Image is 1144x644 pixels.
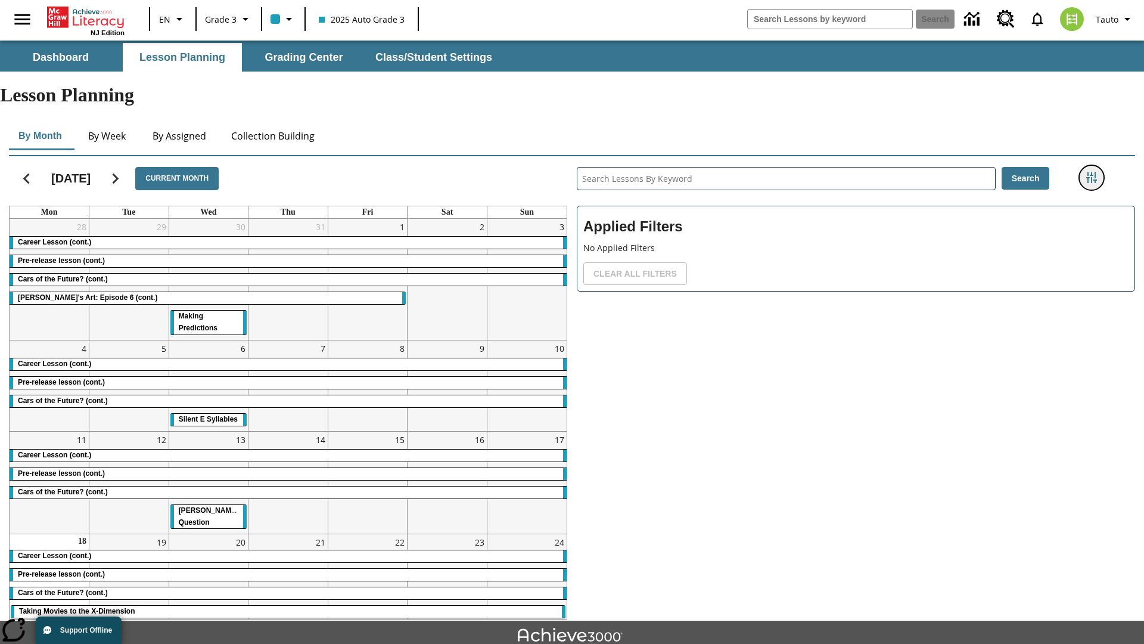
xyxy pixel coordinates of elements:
[36,617,122,644] button: Support Offline
[18,378,105,386] span: Pre-release lesson (cont.)
[89,431,169,534] td: August 12, 2025
[1002,167,1050,190] button: Search
[328,431,408,534] td: August 15, 2025
[170,414,247,426] div: Silent E Syllables
[60,626,112,634] span: Support Offline
[74,432,89,448] a: August 11, 2025
[154,219,169,235] a: July 29, 2025
[366,43,502,72] button: Class/Student Settings
[10,358,567,370] div: Career Lesson (cont.)
[120,206,138,218] a: Tuesday
[318,340,328,357] a: August 7, 2025
[248,219,328,340] td: July 31, 2025
[248,340,328,431] td: August 7, 2025
[234,219,248,235] a: July 30, 2025
[18,397,108,405] span: Cars of the Future? (cont.)
[18,275,108,283] span: Cars of the Future? (cont.)
[18,552,91,560] span: Career Lesson (cont.)
[154,432,169,448] a: August 12, 2025
[10,550,567,562] div: Career Lesson (cont.)
[169,219,248,340] td: July 30, 2025
[1,43,120,72] button: Dashboard
[313,219,328,235] a: July 31, 2025
[198,206,219,218] a: Wednesday
[10,431,89,534] td: August 11, 2025
[10,587,567,599] div: Cars of the Future? (cont.)
[408,340,487,431] td: August 9, 2025
[11,606,565,618] div: Taking Movies to the X-Dimension
[18,293,157,302] span: Violet's Art: Episode 6 (cont.)
[18,451,91,459] span: Career Lesson (cont.)
[154,534,169,550] a: August 19, 2025
[47,5,125,29] a: Home
[10,292,406,304] div: Violet's Art: Episode 6 (cont.)
[10,395,567,407] div: Cars of the Future? (cont.)
[567,151,1135,620] div: Search
[159,13,170,26] span: EN
[1022,4,1053,35] a: Notifications
[487,340,567,431] td: August 10, 2025
[990,3,1022,35] a: Resource Center, Will open in new tab
[18,256,105,265] span: Pre-release lesson (cont.)
[51,171,91,185] h2: [DATE]
[154,8,192,30] button: Language: EN, Select a language
[1053,4,1091,35] button: Select a new avatar
[748,10,912,29] input: search field
[244,43,363,72] button: Grading Center
[169,340,248,431] td: August 6, 2025
[328,340,408,431] td: August 8, 2025
[393,534,407,550] a: August 22, 2025
[10,219,89,340] td: July 28, 2025
[477,219,487,235] a: August 2, 2025
[77,122,137,150] button: By Week
[10,468,567,480] div: Pre-release lesson (cont.)
[234,432,248,448] a: August 13, 2025
[19,607,135,615] span: Taking Movies to the X-Dimension
[159,340,169,357] a: August 5, 2025
[1091,8,1139,30] button: Profile/Settings
[18,469,105,478] span: Pre-release lesson (cont.)
[397,340,407,357] a: August 8, 2025
[9,122,71,150] button: By Month
[439,206,455,218] a: Saturday
[583,241,1129,254] p: No Applied Filters
[408,219,487,340] td: August 2, 2025
[10,274,567,286] div: Cars of the Future? (cont.)
[10,340,89,431] td: August 4, 2025
[10,377,567,389] div: Pre-release lesson (cont.)
[18,570,105,578] span: Pre-release lesson (cont.)
[1060,7,1084,31] img: avatar image
[169,431,248,534] td: August 13, 2025
[472,432,487,448] a: August 16, 2025
[123,43,242,72] button: Lesson Planning
[10,487,567,499] div: Cars of the Future? (cont.)
[135,167,219,190] button: Current Month
[1080,166,1103,190] button: Filters Side menu
[397,219,407,235] a: August 1, 2025
[577,206,1135,292] div: Applied Filters
[477,340,487,357] a: August 9, 2025
[487,219,567,340] td: August 3, 2025
[408,431,487,534] td: August 16, 2025
[313,534,328,550] a: August 21, 2025
[552,340,567,357] a: August 10, 2025
[18,238,91,246] span: Career Lesson (cont.)
[11,163,42,194] button: Previous
[89,340,169,431] td: August 5, 2025
[583,212,1129,241] h2: Applied Filters
[238,340,248,357] a: August 6, 2025
[248,431,328,534] td: August 14, 2025
[10,255,567,267] div: Pre-release lesson (cont.)
[266,8,301,30] button: Class color is light blue. Change class color
[328,219,408,340] td: August 1, 2025
[100,163,130,194] button: Next
[487,431,567,534] td: August 17, 2025
[200,8,257,30] button: Grade: Grade 3, Select a grade
[170,505,247,529] div: Joplin's Question
[91,29,125,36] span: NJ Edition
[179,312,217,332] span: Making Predictions
[319,13,405,26] span: 2025 Auto Grade 3
[179,505,239,527] span: Joplin's Question
[957,3,990,36] a: Data Center
[79,340,89,357] a: August 4, 2025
